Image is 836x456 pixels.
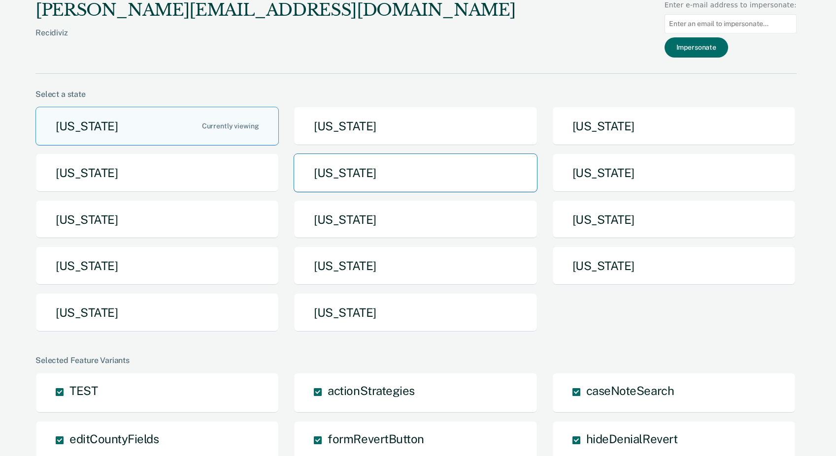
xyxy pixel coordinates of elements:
button: [US_STATE] [552,153,796,192]
div: Select a state [35,90,797,99]
button: [US_STATE] [552,246,796,285]
span: hideDenialRevert [586,432,677,446]
button: [US_STATE] [294,293,537,332]
button: [US_STATE] [294,107,537,146]
span: TEST [69,384,98,397]
button: [US_STATE] [294,153,537,192]
button: Impersonate [665,37,728,58]
button: [US_STATE] [552,107,796,146]
button: [US_STATE] [294,200,537,239]
div: Recidiviz [35,28,515,53]
span: actionStrategies [328,384,414,397]
span: editCountyFields [69,432,159,446]
span: formRevertButton [328,432,424,446]
button: [US_STATE] [35,246,279,285]
span: caseNoteSearch [586,384,674,397]
button: [US_STATE] [552,200,796,239]
button: [US_STATE] [294,246,537,285]
button: [US_STATE] [35,107,279,146]
button: [US_STATE] [35,153,279,192]
button: [US_STATE] [35,293,279,332]
input: Enter an email to impersonate... [665,14,797,33]
div: Selected Feature Variants [35,356,797,365]
button: [US_STATE] [35,200,279,239]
